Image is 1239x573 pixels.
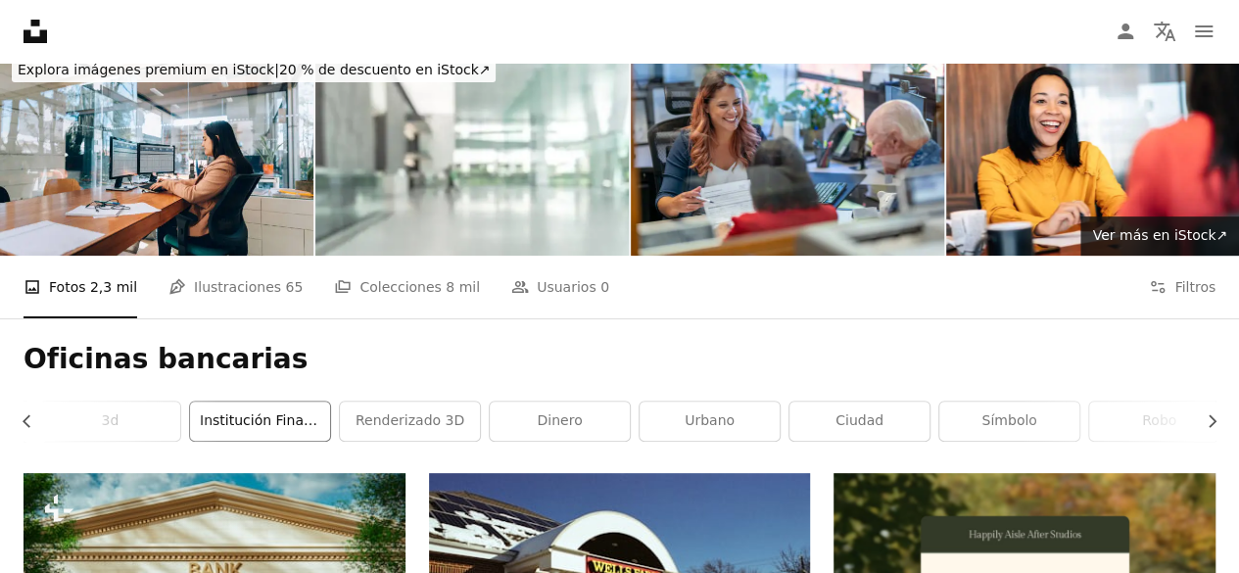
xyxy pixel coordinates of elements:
span: 8 mil [446,276,480,298]
img: Mujer de negocios en reunión con pareja de ancianos [631,47,944,256]
a: robo [1089,402,1229,441]
a: Inicio — Unsplash [24,20,47,43]
a: símbolo [939,402,1079,441]
button: desplazar lista a la izquierda [24,402,45,441]
span: Explora imágenes premium en iStock | [18,62,279,77]
button: desplazar lista a la derecha [1194,402,1215,441]
a: Usuarios 0 [511,256,609,318]
span: 0 [600,276,609,298]
button: Filtros [1149,256,1215,318]
a: 3d [40,402,180,441]
a: institución financiera [190,402,330,441]
a: Colecciones 8 mil [334,256,480,318]
a: Ilustraciones 65 [168,256,303,318]
button: Idioma [1145,12,1184,51]
span: Ver más en iStock ↗ [1092,227,1227,243]
a: Ver más en iStock↗ [1080,216,1239,256]
span: 20 % de descuento en iStock ↗ [18,62,490,77]
a: ciudad [789,402,929,441]
a: Iniciar sesión / Registrarse [1106,12,1145,51]
a: dinero [490,402,630,441]
span: 65 [285,276,303,298]
a: Renderizado 3D [340,402,480,441]
a: urbano [640,402,780,441]
button: Menú [1184,12,1223,51]
img: Blurred business office building lobby or hotel blur background interior view toward reception ha... [315,47,629,256]
h1: Oficinas bancarias [24,342,1215,377]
